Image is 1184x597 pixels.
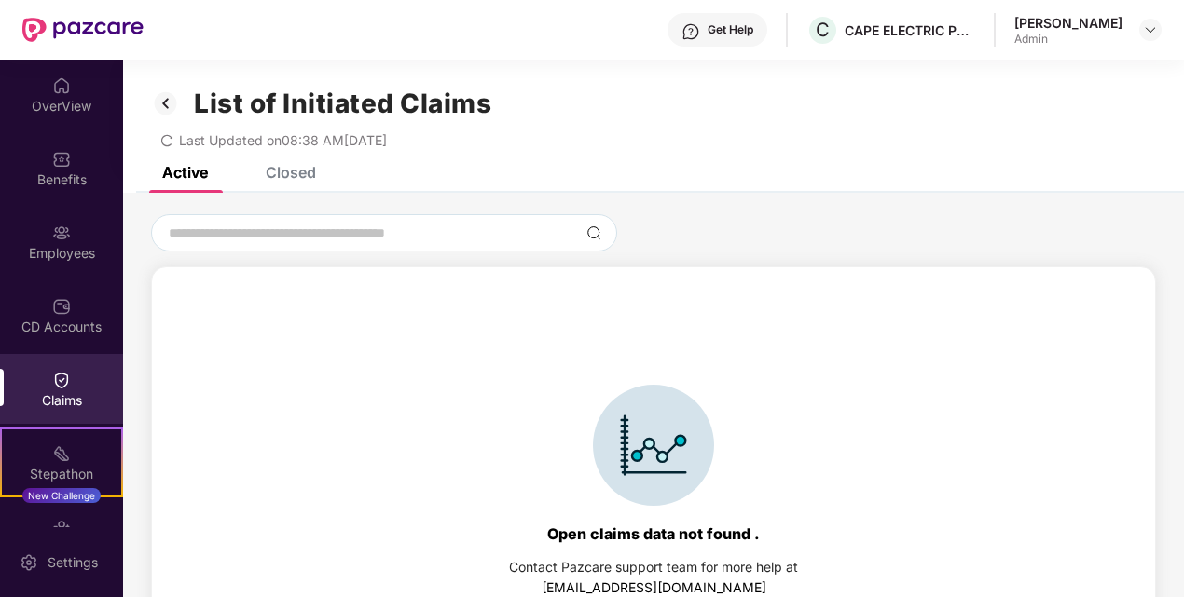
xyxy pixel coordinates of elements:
img: svg+xml;base64,PHN2ZyBpZD0iSWNvbl9DbGFpbSIgZGF0YS1uYW1lPSJJY29uIENsYWltIiB4bWxucz0iaHR0cDovL3d3dy... [593,385,714,506]
img: svg+xml;base64,PHN2ZyB3aWR0aD0iMzIiIGhlaWdodD0iMzIiIHZpZXdCb3g9IjAgMCAzMiAzMiIgZmlsbD0ibm9uZSIgeG... [151,88,181,119]
div: Settings [42,553,103,572]
a: [EMAIL_ADDRESS][DOMAIN_NAME] [542,579,766,595]
div: Closed [266,163,316,182]
div: Stepathon [2,465,121,483]
div: Admin [1014,32,1122,47]
div: Get Help [708,22,753,37]
img: svg+xml;base64,PHN2ZyBpZD0iRW1wbG95ZWVzIiB4bWxucz0iaHR0cDovL3d3dy53My5vcmcvMjAwMC9zdmciIHdpZHRoPS... [52,224,71,242]
span: redo [160,132,173,148]
img: svg+xml;base64,PHN2ZyB4bWxucz0iaHR0cDovL3d3dy53My5vcmcvMjAwMC9zdmciIHdpZHRoPSIyMSIgaGVpZ2h0PSIyMC... [52,444,71,463]
div: CAPE ELECTRIC PRIVATE LIMITED [845,21,975,39]
img: New Pazcare Logo [22,18,144,42]
img: svg+xml;base64,PHN2ZyBpZD0iQ0RfQWNjb3VudHMiIGRhdGEtbmFtZT0iQ0QgQWNjb3VudHMiIHhtbG5zPSJodHRwOi8vd3... [52,297,71,316]
img: svg+xml;base64,PHN2ZyBpZD0iQmVuZWZpdHMiIHhtbG5zPSJodHRwOi8vd3d3LnczLm9yZy8yMDAwL3N2ZyIgd2lkdGg9Ij... [52,150,71,169]
img: svg+xml;base64,PHN2ZyBpZD0iU2VhcmNoLTMyeDMyIiB4bWxucz0iaHR0cDovL3d3dy53My5vcmcvMjAwMC9zdmciIHdpZH... [586,225,601,240]
div: [PERSON_NAME] [1014,14,1122,32]
img: svg+xml;base64,PHN2ZyBpZD0iSGVscC0zMngzMiIgeG1sbnM9Imh0dHA6Ly93d3cudzMub3JnLzIwMDAvc3ZnIiB3aWR0aD... [681,22,700,41]
h1: List of Initiated Claims [194,88,491,119]
img: svg+xml;base64,PHN2ZyBpZD0iSG9tZSIgeG1sbnM9Imh0dHA6Ly93d3cudzMub3JnLzIwMDAvc3ZnIiB3aWR0aD0iMjAiIG... [52,76,71,95]
div: Active [162,163,208,182]
div: Contact Pazcare support team for more help at [509,557,798,577]
img: svg+xml;base64,PHN2ZyBpZD0iQ2xhaW0iIHhtbG5zPSJodHRwOi8vd3d3LnczLm9yZy8yMDAwL3N2ZyIgd2lkdGg9IjIwIi... [52,371,71,389]
img: svg+xml;base64,PHN2ZyBpZD0iU2V0dGluZy0yMHgyMCIgeG1sbnM9Imh0dHA6Ly93d3cudzMub3JnLzIwMDAvc3ZnIiB3aW... [20,553,38,572]
div: Open claims data not found . [547,524,760,543]
span: C [816,19,830,41]
img: svg+xml;base64,PHN2ZyBpZD0iRW5kb3JzZW1lbnRzIiB4bWxucz0iaHR0cDovL3d3dy53My5vcmcvMjAwMC9zdmciIHdpZH... [52,518,71,536]
img: svg+xml;base64,PHN2ZyBpZD0iRHJvcGRvd24tMzJ4MzIiIHhtbG5zPSJodHRwOi8vd3d3LnczLm9yZy8yMDAwL3N2ZyIgd2... [1143,22,1158,37]
span: Last Updated on 08:38 AM[DATE] [179,132,387,148]
div: New Challenge [22,488,101,503]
